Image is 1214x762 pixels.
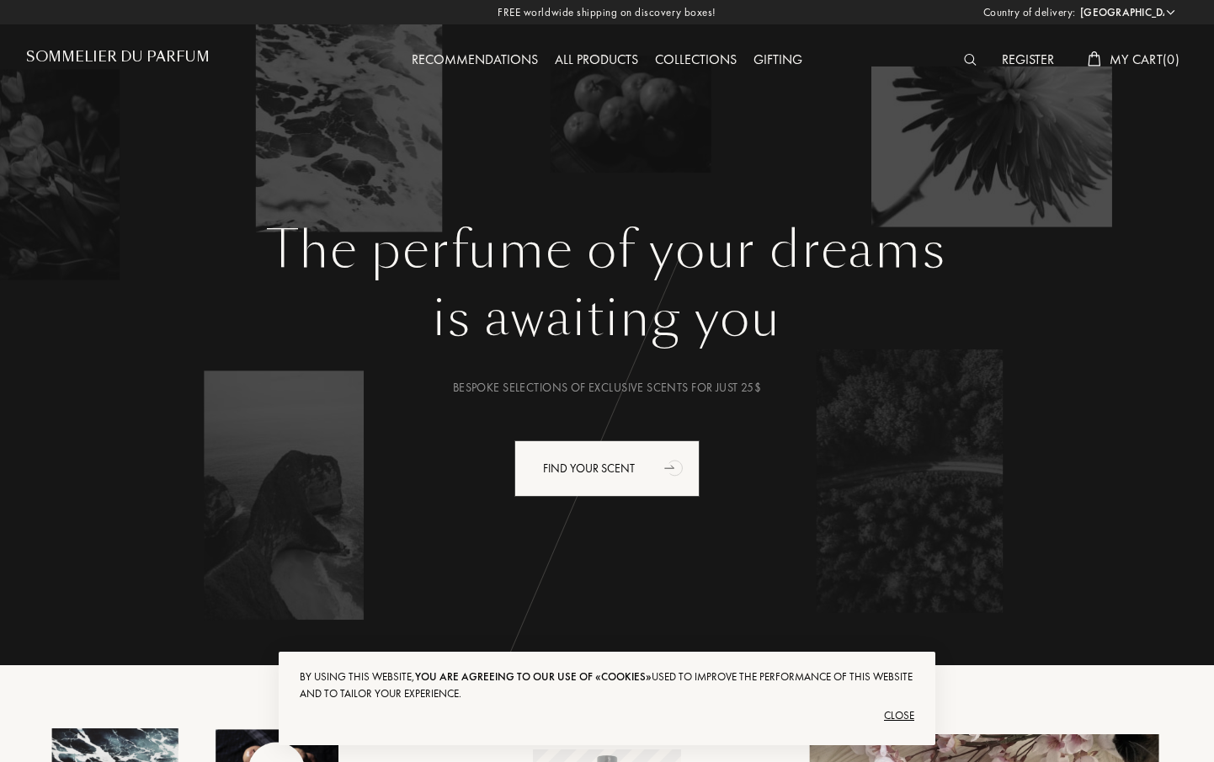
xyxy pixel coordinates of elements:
div: Recommendations [403,50,546,72]
div: animation [658,450,692,484]
a: Find your scentanimation [502,440,712,497]
h1: The perfume of your dreams [39,220,1175,280]
a: Register [993,51,1062,68]
a: Collections [647,51,745,68]
img: cart_white.svg [1088,51,1101,67]
a: Gifting [745,51,811,68]
a: Sommelier du Parfum [26,49,210,72]
a: All products [546,51,647,68]
div: is awaiting you [39,280,1175,356]
div: Gifting [745,50,811,72]
div: All products [546,50,647,72]
div: Collections [647,50,745,72]
a: Recommendations [403,51,546,68]
div: Register [993,50,1062,72]
div: Find your scent [514,440,700,497]
span: Country of delivery: [983,4,1076,21]
h1: Sommelier du Parfum [26,49,210,65]
img: search_icn_white.svg [964,54,977,66]
span: My Cart ( 0 ) [1110,51,1179,68]
div: Close [300,702,914,729]
div: Bespoke selections of exclusive scents for just 25$ [39,379,1175,397]
div: By using this website, used to improve the performance of this website and to tailor your experie... [300,669,914,702]
span: you are agreeing to our use of «cookies» [415,669,652,684]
